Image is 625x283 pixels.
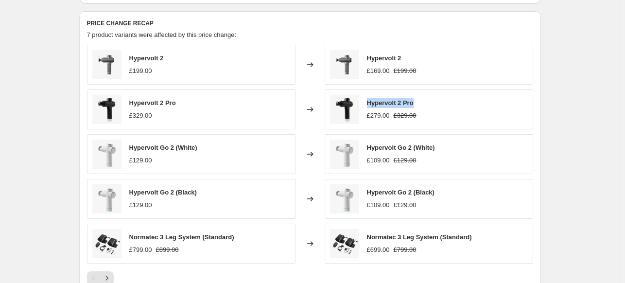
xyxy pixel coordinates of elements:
[129,233,234,241] span: Normatec 3 Leg System (Standard)
[367,66,390,76] div: £169.00
[367,144,435,151] span: Hypervolt Go 2 (White)
[367,111,390,121] div: £279.00
[367,99,414,106] span: Hypervolt 2 Pro
[367,189,434,196] span: Hypervolt Go 2 (Black)
[367,156,390,165] div: £109.00
[129,54,164,62] span: Hypervolt 2
[87,19,533,27] h6: PRICE CHANGE RECAP
[92,50,122,79] img: Frame5321_80x.png
[394,156,417,165] strike: £129.00
[367,200,390,210] div: £109.00
[129,156,152,165] div: £129.00
[367,54,401,62] span: Hypervolt 2
[367,233,472,241] span: Normatec 3 Leg System (Standard)
[330,50,359,79] img: Frame5321_80x.png
[330,95,359,124] img: 2_2c33fc8a-eb16-4979-82d3-a9535c1110d7_80x.png
[330,140,359,169] img: 12_460753bf-1ebf-40b6-a325-41da9fb2fd75_80x.png
[394,66,417,76] strike: £199.00
[129,144,197,151] span: Hypervolt Go 2 (White)
[394,200,417,210] strike: £129.00
[92,229,122,258] img: n_3258a98c-1c79-4396-a5ee-65362934f401_80x.png
[330,184,359,213] img: 12_460753bf-1ebf-40b6-a325-41da9fb2fd75_80x.png
[330,229,359,258] img: n_3258a98c-1c79-4396-a5ee-65362934f401_80x.png
[129,111,152,121] div: £329.00
[129,189,197,196] span: Hypervolt Go 2 (Black)
[92,95,122,124] img: 2_2c33fc8a-eb16-4979-82d3-a9535c1110d7_80x.png
[394,111,417,121] strike: £329.00
[129,66,152,76] div: £199.00
[87,31,237,38] span: 7 product variants were affected by this price change:
[92,184,122,213] img: 12_460753bf-1ebf-40b6-a325-41da9fb2fd75_80x.png
[367,245,390,255] div: £699.00
[92,140,122,169] img: 12_460753bf-1ebf-40b6-a325-41da9fb2fd75_80x.png
[129,99,176,106] span: Hypervolt 2 Pro
[129,200,152,210] div: £129.00
[394,245,417,255] strike: £799.00
[129,245,152,255] div: £799.00
[156,245,179,255] strike: £899.00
